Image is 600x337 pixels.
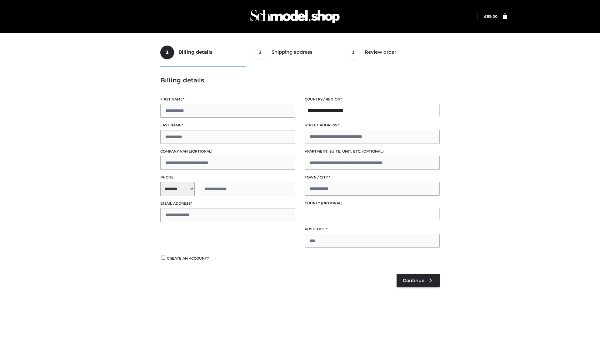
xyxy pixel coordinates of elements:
[167,256,209,261] span: Create an account?
[160,76,440,84] h3: Billing details
[160,256,166,260] input: Create an account?
[160,122,295,128] label: Last name
[484,14,497,19] bdi: 89.00
[305,226,440,232] label: Postcode
[397,274,440,287] a: Continue
[305,200,440,206] label: County
[248,4,342,29] img: Schmodel Admin 964
[160,96,295,102] label: First name
[403,278,424,283] span: Continue
[305,174,440,180] label: Town / City
[305,96,440,102] label: Country / Region
[160,149,295,154] label: Company name
[484,14,497,19] a: £89.00
[362,149,384,154] span: (optional)
[484,14,487,19] span: £
[321,201,342,205] span: (optional)
[191,149,212,154] span: (optional)
[305,122,440,128] label: Street address
[160,201,295,207] label: Email address
[160,174,295,180] label: Phone
[305,149,440,154] label: Apartment, suite, unit, etc.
